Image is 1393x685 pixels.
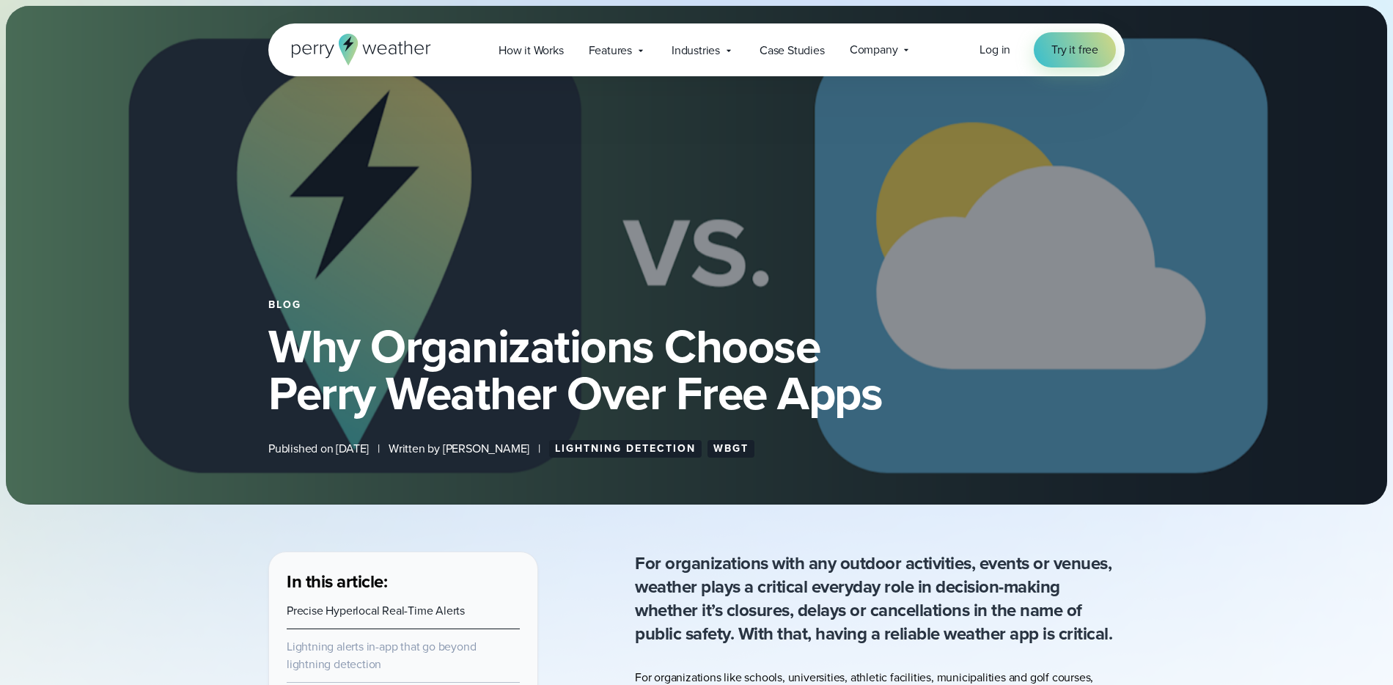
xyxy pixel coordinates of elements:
[760,42,825,59] span: Case Studies
[287,602,465,619] a: Precise Hyperlocal Real-Time Alerts
[672,42,720,59] span: Industries
[268,299,1125,311] div: Blog
[538,440,540,458] span: |
[389,440,529,458] span: Written by [PERSON_NAME]
[287,570,520,593] h3: In this article:
[850,41,898,59] span: Company
[549,440,702,458] a: Lightning Detection
[486,35,576,65] a: How it Works
[635,552,1125,645] p: For organizations with any outdoor activities, events or venues, weather plays a critical everyda...
[747,35,837,65] a: Case Studies
[268,323,1125,417] h1: Why Organizations Choose Perry Weather Over Free Apps
[287,638,476,673] a: Lightning alerts in-app that go beyond lightning detection
[979,41,1010,58] span: Log in
[707,440,754,458] a: WBGT
[1051,41,1098,59] span: Try it free
[268,440,369,458] span: Published on [DATE]
[1034,32,1116,67] a: Try it free
[979,41,1010,59] a: Log in
[378,440,380,458] span: |
[499,42,564,59] span: How it Works
[589,42,632,59] span: Features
